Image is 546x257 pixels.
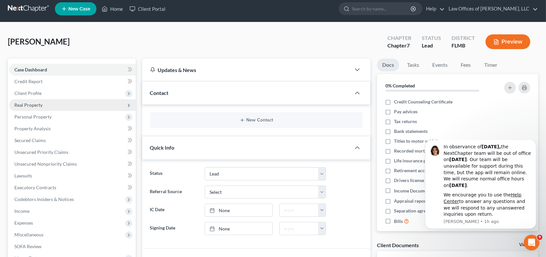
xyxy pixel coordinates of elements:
input: Search by name... [352,3,412,15]
a: Lawsuits [9,170,136,182]
span: Credit Report [14,79,43,84]
b: [DATE] [34,43,51,48]
img: Profile image for Emma [15,5,25,16]
iframe: Intercom live chat [524,235,539,250]
div: Lead [422,42,441,49]
span: Personal Property [14,114,52,119]
span: Property Analysis [14,126,51,131]
span: [PERSON_NAME] [8,37,70,46]
span: Appraisal reports [394,198,430,204]
a: Secured Claims [9,135,136,146]
label: Referral Source [147,186,202,199]
input: -- : -- [280,204,318,216]
span: Pay advices [394,108,418,115]
span: 9 [537,235,542,240]
span: Income Documents [394,188,433,194]
span: Unsecured Priority Claims [14,149,68,155]
span: SOFA Review [14,244,42,249]
label: IC Date [147,204,202,217]
a: None [205,222,272,235]
span: Bills [394,218,403,225]
span: Miscellaneous [14,232,43,237]
div: We encourage you to use the to answer any questions and we will respond to any unanswered inquiri... [28,52,116,77]
label: Status [147,167,202,180]
a: Help Center [28,52,106,64]
span: Lawsuits [14,173,32,178]
a: Help [423,3,445,15]
div: Client Documents [377,242,419,248]
button: Preview [486,34,530,49]
span: Expenses [14,220,33,226]
div: Updates & News [150,66,343,73]
a: Events [427,59,453,71]
div: Status [422,34,441,42]
span: Case Dashboard [14,67,47,72]
b: [DATE], [67,4,86,9]
a: Executory Contracts [9,182,136,193]
div: Chapter [387,34,411,42]
div: District [452,34,475,42]
a: Law Offices of [PERSON_NAME], LLC [445,3,538,15]
span: New Case [68,7,90,11]
span: Executory Contracts [14,185,56,190]
span: Unsecured Nonpriority Claims [14,161,77,167]
span: Recorded mortgages and deeds [394,148,457,154]
span: Real Property [14,102,43,108]
span: Life insurance policies [394,157,439,164]
span: Drivers license & social security card [394,177,469,184]
span: Codebtors Insiders & Notices [14,196,74,202]
span: Separation agreements or decrees of divorces [394,208,486,214]
span: Retirement account statements [394,167,457,174]
a: Timer [479,59,503,71]
a: SOFA Review [9,241,136,252]
b: [DATE] [34,17,51,22]
div: FLMB [452,42,475,49]
a: Client Portal [126,3,169,15]
span: Client Profile [14,90,42,96]
a: Docs [377,59,399,71]
div: In observance of the NextChapter team will be out of office on . Our team will be unavailable for... [28,4,116,48]
strong: 0% Completed [385,83,415,88]
p: Message from Emma, sent 1h ago [28,79,116,84]
span: Tax returns [394,118,417,125]
span: Contact [150,90,169,96]
a: None [205,204,272,216]
span: Income [14,208,29,214]
a: Case Dashboard [9,64,136,76]
a: Unsecured Priority Claims [9,146,136,158]
div: Message content [28,4,116,78]
span: Secured Claims [14,138,46,143]
a: Credit Report [9,76,136,87]
button: New Contact [155,118,357,123]
span: Titles to motor vehicles [394,138,441,144]
div: Chapter [387,42,411,49]
span: Bank statements [394,128,428,135]
span: Quick Info [150,144,175,151]
a: Home [98,3,126,15]
span: 7 [407,42,410,48]
a: Unsecured Nonpriority Claims [9,158,136,170]
a: Fees [455,59,476,71]
a: Property Analysis [9,123,136,135]
iframe: Intercom notifications message [415,140,546,233]
input: -- : -- [280,222,318,235]
a: Tasks [402,59,424,71]
span: Credit Counseling Certificate [394,99,452,105]
a: View All [519,243,536,247]
label: Signing Date [147,222,202,235]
